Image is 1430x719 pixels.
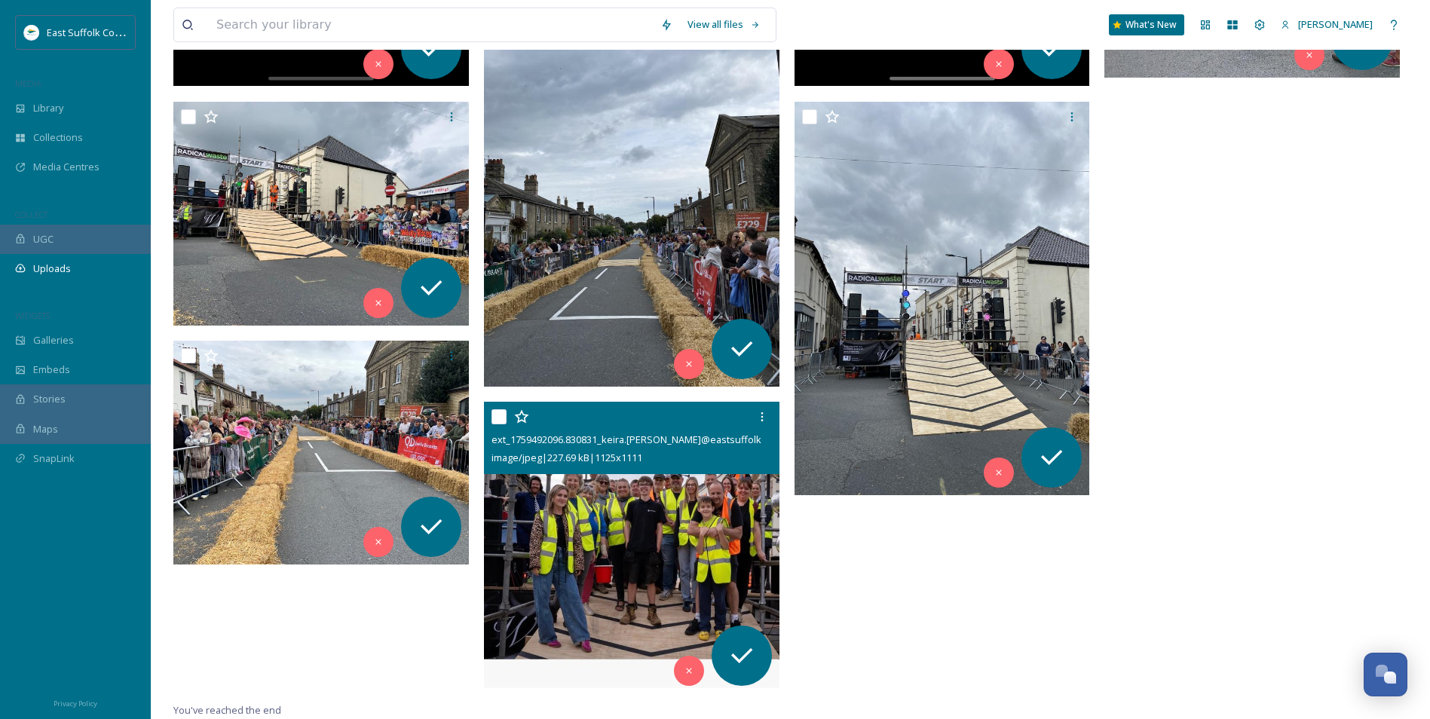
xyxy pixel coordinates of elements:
span: UGC [33,232,54,246]
span: Media Centres [33,160,100,174]
span: Stories [33,392,66,406]
span: SnapLink [33,451,75,466]
span: You've reached the end [173,703,281,717]
img: ext_1759492110.381732_keira.saunders@eastsuffolk.gov.uk-8C3C26CC-3C09-4710-BE1C-A88C5D8CC67A.jpeg [173,102,472,326]
span: image/jpeg | 227.69 kB | 1125 x 1111 [491,451,642,464]
span: Privacy Policy [54,699,97,708]
span: COLLECT [15,209,47,220]
span: Embeds [33,363,70,377]
span: [PERSON_NAME] [1298,17,1373,31]
span: Galleries [33,333,74,347]
span: WIDGETS [15,310,50,321]
span: Collections [33,130,83,145]
span: Maps [33,422,58,436]
span: MEDIA [15,78,41,89]
a: Privacy Policy [54,693,97,711]
img: ext_1759492109.589963_keira.saunders@eastsuffolk.gov.uk-IMG_9335.jpeg [795,102,1090,495]
a: [PERSON_NAME] [1273,10,1380,39]
a: View all files [680,10,768,39]
img: ESC%20Logo.png [24,25,39,40]
span: East Suffolk Council [47,25,136,39]
span: ext_1759492096.830831_keira.[PERSON_NAME]@eastsuffolk.gov.uk-IMG_9366.jpeg [491,432,862,446]
img: ext_1759492103.699164_keira.saunders@eastsuffolk.gov.uk-41CE52F5-2E5B-44DB-9B88-6ABC4C8491C4.jpeg [173,341,472,564]
a: What's New [1109,14,1184,35]
span: Library [33,101,63,115]
button: Open Chat [1364,653,1407,696]
img: ext_1759492096.830831_keira.saunders@eastsuffolk.gov.uk-IMG_9366.jpeg [484,402,779,693]
input: Search your library [209,8,653,41]
span: Uploads [33,262,71,276]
